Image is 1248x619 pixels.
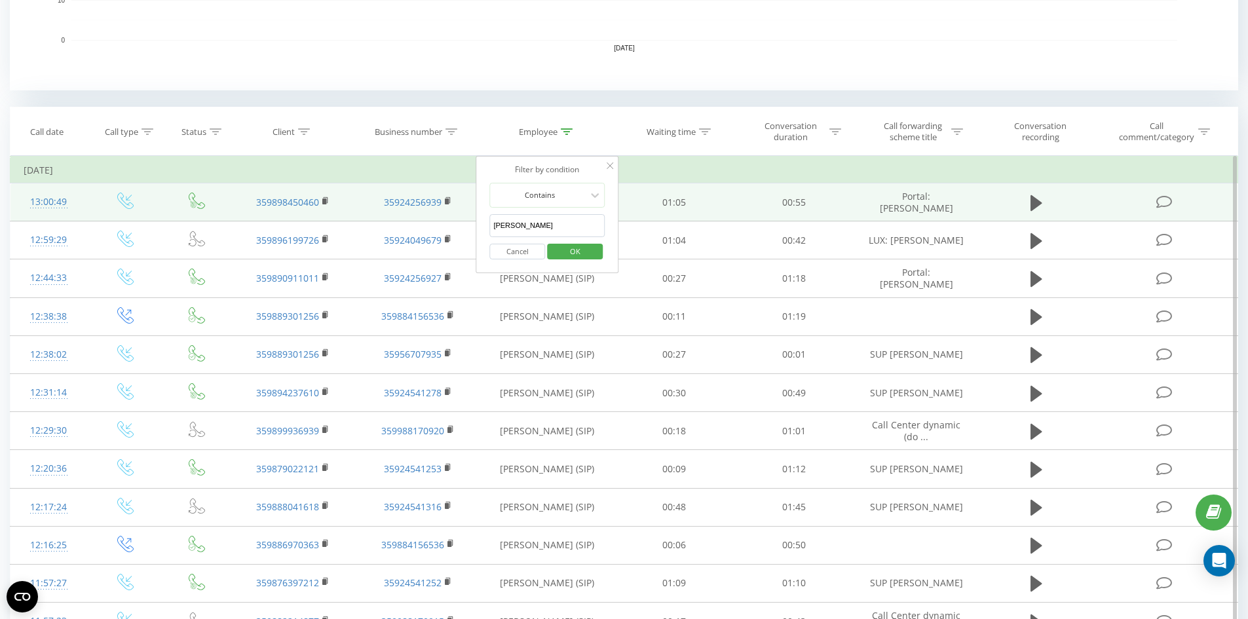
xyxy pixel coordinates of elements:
[256,538,319,551] a: 359886970363
[256,310,319,322] a: 359889301256
[734,259,854,297] td: 01:18
[615,183,734,221] td: 01:05
[375,126,442,138] div: Business number
[615,564,734,602] td: 01:09
[480,450,615,488] td: [PERSON_NAME] (SIP)
[24,342,74,367] div: 12:38:02
[998,121,1083,143] div: Conversation recording
[854,564,978,602] td: SUP [PERSON_NAME]
[256,424,319,437] a: 359899936939
[614,45,635,52] text: [DATE]
[381,424,444,437] a: 359988170920
[615,450,734,488] td: 00:09
[24,495,74,520] div: 12:17:24
[480,335,615,373] td: [PERSON_NAME] (SIP)
[615,297,734,335] td: 00:11
[1203,545,1235,576] div: Open Intercom Messenger
[734,450,854,488] td: 01:12
[384,500,442,513] a: 35924541316
[7,581,38,612] button: Open CMP widget
[734,412,854,450] td: 01:01
[615,526,734,564] td: 00:06
[854,221,978,259] td: LUX: [PERSON_NAME]
[384,348,442,360] a: 35956707935
[384,234,442,246] a: 35924049679
[24,418,74,443] div: 12:29:30
[854,450,978,488] td: SUP [PERSON_NAME]
[480,374,615,412] td: [PERSON_NAME] (SIP)
[647,126,696,138] div: Waiting time
[384,272,442,284] a: 35924256927
[384,462,442,475] a: 35924541253
[256,500,319,513] a: 359888041618
[878,121,948,143] div: Call forwarding scheme title
[381,310,444,322] a: 359884156536
[734,335,854,373] td: 00:01
[489,214,605,237] input: Enter value
[24,227,74,253] div: 12:59:29
[384,576,442,589] a: 35924541252
[854,488,978,526] td: SUP [PERSON_NAME]
[256,386,319,399] a: 359894237610
[256,234,319,246] a: 359896199726
[24,456,74,481] div: 12:20:36
[519,126,558,138] div: Employee
[24,533,74,558] div: 12:16:25
[61,37,65,44] text: 0
[256,462,319,475] a: 359879022121
[615,374,734,412] td: 00:30
[381,538,444,551] a: 359884156536
[273,126,295,138] div: Client
[24,571,74,596] div: 11:57:27
[480,259,615,297] td: [PERSON_NAME] (SIP)
[756,121,826,143] div: Conversation duration
[734,374,854,412] td: 00:49
[181,126,206,138] div: Status
[734,564,854,602] td: 01:10
[24,380,74,405] div: 12:31:14
[872,419,960,443] span: Call Center dynamic (do ...
[256,576,319,589] a: 359876397212
[480,297,615,335] td: [PERSON_NAME] (SIP)
[1118,121,1195,143] div: Call comment/category
[489,163,605,176] div: Filter by condition
[615,335,734,373] td: 00:27
[256,196,319,208] a: 359898450460
[615,488,734,526] td: 00:48
[615,412,734,450] td: 00:18
[105,126,138,138] div: Call type
[615,221,734,259] td: 01:04
[557,241,594,261] span: OK
[734,297,854,335] td: 01:19
[480,412,615,450] td: [PERSON_NAME] (SIP)
[854,183,978,221] td: Portal: [PERSON_NAME]
[734,526,854,564] td: 00:50
[24,265,74,291] div: 12:44:33
[480,488,615,526] td: [PERSON_NAME] (SIP)
[734,183,854,221] td: 00:55
[734,488,854,526] td: 01:45
[480,526,615,564] td: [PERSON_NAME] (SIP)
[854,374,978,412] td: SUP [PERSON_NAME]
[734,221,854,259] td: 00:42
[384,196,442,208] a: 35924256939
[10,157,1238,183] td: [DATE]
[854,259,978,297] td: Portal: [PERSON_NAME]
[256,348,319,360] a: 359889301256
[24,304,74,329] div: 12:38:38
[854,335,978,373] td: SUP [PERSON_NAME]
[256,272,319,284] a: 359890911011
[547,244,603,260] button: OK
[30,126,64,138] div: Call date
[489,244,545,260] button: Cancel
[384,386,442,399] a: 35924541278
[615,259,734,297] td: 00:27
[480,564,615,602] td: [PERSON_NAME] (SIP)
[24,189,74,215] div: 13:00:49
